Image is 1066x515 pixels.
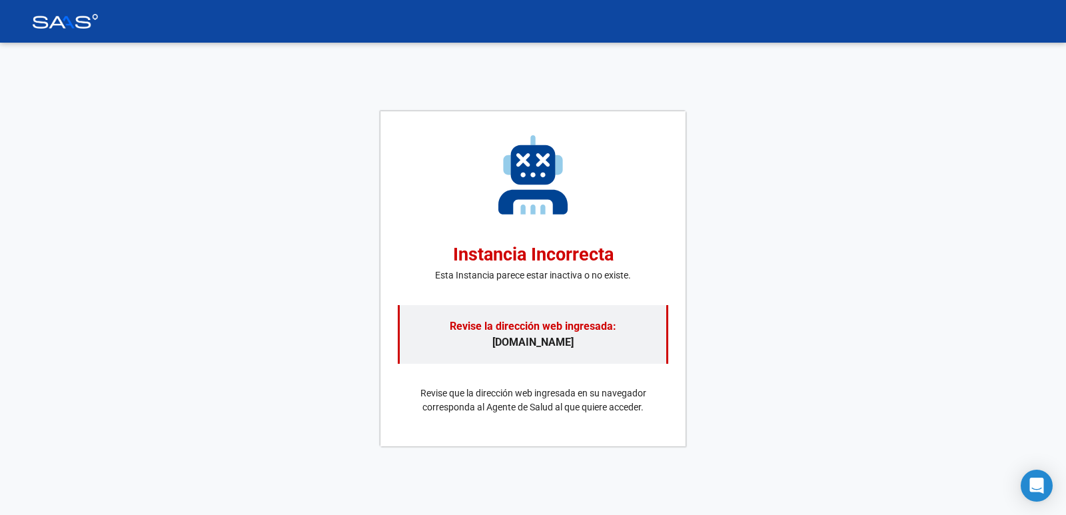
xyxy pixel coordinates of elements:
h2: Instancia Incorrecta [453,241,614,268]
p: Revise que la dirección web ingresada en su navegador corresponda al Agente de Salud al que quier... [416,386,650,414]
img: Logo SAAS [32,14,99,29]
p: Esta Instancia parece estar inactiva o no existe. [435,268,631,282]
img: instancia-incorrecta [498,135,568,215]
p: [DOMAIN_NAME] [398,305,668,364]
span: Revise la dirección web ingresada: [450,320,616,332]
div: Open Intercom Messenger [1021,470,1053,502]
